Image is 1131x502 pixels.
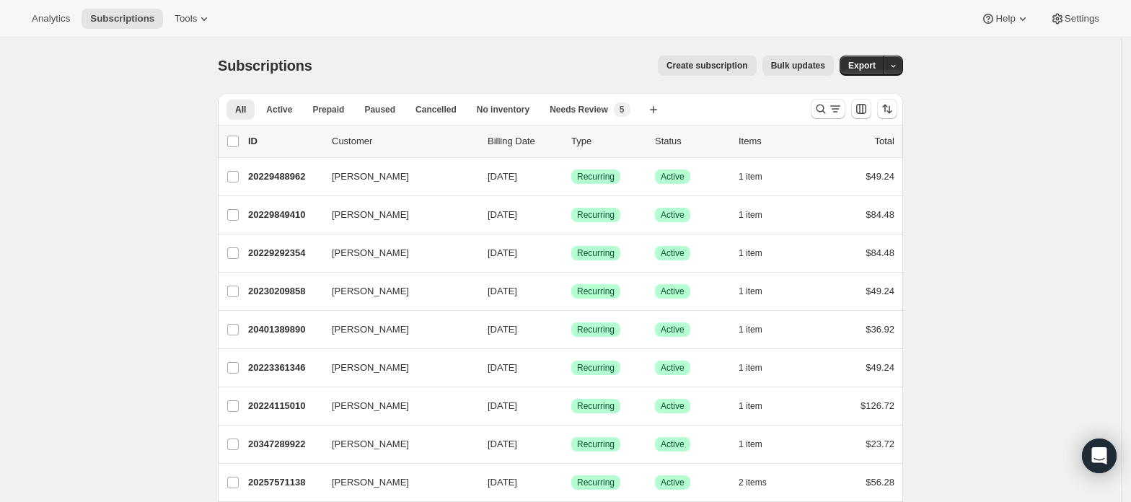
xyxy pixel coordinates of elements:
[323,471,467,494] button: [PERSON_NAME]
[739,281,778,301] button: 1 item
[364,104,395,115] span: Paused
[323,433,467,456] button: [PERSON_NAME]
[739,205,778,225] button: 1 item
[739,434,778,454] button: 1 item
[866,324,894,335] span: $36.92
[82,9,163,29] button: Subscriptions
[661,286,685,297] span: Active
[972,9,1038,29] button: Help
[739,171,762,182] span: 1 item
[235,104,246,115] span: All
[248,243,894,263] div: 20229292354[PERSON_NAME][DATE]SuccessRecurringSuccessActive1 item$84.48
[840,56,884,76] button: Export
[248,434,894,454] div: 20347289922[PERSON_NAME][DATE]SuccessRecurringSuccessActive1 item$23.72
[488,171,517,182] span: [DATE]
[166,9,220,29] button: Tools
[488,247,517,258] span: [DATE]
[877,99,897,119] button: Sort the results
[739,358,778,378] button: 1 item
[248,134,320,149] p: ID
[875,134,894,149] p: Total
[848,60,876,71] span: Export
[332,284,409,299] span: [PERSON_NAME]
[866,286,894,296] span: $49.24
[248,167,894,187] div: 20229488962[PERSON_NAME][DATE]SuccessRecurringSuccessActive1 item$49.24
[488,439,517,449] span: [DATE]
[332,475,409,490] span: [PERSON_NAME]
[323,165,467,188] button: [PERSON_NAME]
[323,280,467,303] button: [PERSON_NAME]
[739,362,762,374] span: 1 item
[739,243,778,263] button: 1 item
[488,477,517,488] span: [DATE]
[739,134,811,149] div: Items
[1042,9,1108,29] button: Settings
[866,209,894,220] span: $84.48
[577,286,615,297] span: Recurring
[488,362,517,373] span: [DATE]
[415,104,457,115] span: Cancelled
[248,472,894,493] div: 20257571138[PERSON_NAME][DATE]SuccessRecurringSuccessActive2 items$56.28
[248,320,894,340] div: 20401389890[PERSON_NAME][DATE]SuccessRecurringSuccessActive1 item$36.92
[658,56,757,76] button: Create subscription
[739,472,783,493] button: 2 items
[620,104,625,115] span: 5
[577,171,615,182] span: Recurring
[332,399,409,413] span: [PERSON_NAME]
[866,171,894,182] span: $49.24
[332,361,409,375] span: [PERSON_NAME]
[661,209,685,221] span: Active
[488,400,517,411] span: [DATE]
[488,286,517,296] span: [DATE]
[323,395,467,418] button: [PERSON_NAME]
[661,439,685,450] span: Active
[332,437,409,452] span: [PERSON_NAME]
[739,209,762,221] span: 1 item
[248,284,320,299] p: 20230209858
[550,104,608,115] span: Needs Review
[661,362,685,374] span: Active
[739,396,778,416] button: 1 item
[661,324,685,335] span: Active
[661,171,685,182] span: Active
[771,60,825,71] span: Bulk updates
[642,100,665,120] button: Create new view
[32,13,70,25] span: Analytics
[577,439,615,450] span: Recurring
[851,99,871,119] button: Customize table column order and visibility
[661,247,685,259] span: Active
[577,247,615,259] span: Recurring
[571,134,643,149] div: Type
[248,246,320,260] p: 20229292354
[248,322,320,337] p: 20401389890
[577,477,615,488] span: Recurring
[23,9,79,29] button: Analytics
[248,281,894,301] div: 20230209858[PERSON_NAME][DATE]SuccessRecurringSuccessActive1 item$49.24
[739,167,778,187] button: 1 item
[312,104,344,115] span: Prepaid
[866,362,894,373] span: $49.24
[1082,439,1117,473] div: Open Intercom Messenger
[577,362,615,374] span: Recurring
[488,324,517,335] span: [DATE]
[323,356,467,379] button: [PERSON_NAME]
[739,439,762,450] span: 1 item
[332,322,409,337] span: [PERSON_NAME]
[248,208,320,222] p: 20229849410
[218,58,312,74] span: Subscriptions
[248,169,320,184] p: 20229488962
[866,477,894,488] span: $56.28
[577,324,615,335] span: Recurring
[739,400,762,412] span: 1 item
[332,169,409,184] span: [PERSON_NAME]
[248,205,894,225] div: 20229849410[PERSON_NAME][DATE]SuccessRecurringSuccessActive1 item$84.48
[655,134,727,149] p: Status
[866,439,894,449] span: $23.72
[248,396,894,416] div: 20224115010[PERSON_NAME][DATE]SuccessRecurringSuccessActive1 item$126.72
[248,475,320,490] p: 20257571138
[332,246,409,260] span: [PERSON_NAME]
[248,358,894,378] div: 20223361346[PERSON_NAME][DATE]SuccessRecurringSuccessActive1 item$49.24
[248,399,320,413] p: 20224115010
[739,320,778,340] button: 1 item
[1065,13,1099,25] span: Settings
